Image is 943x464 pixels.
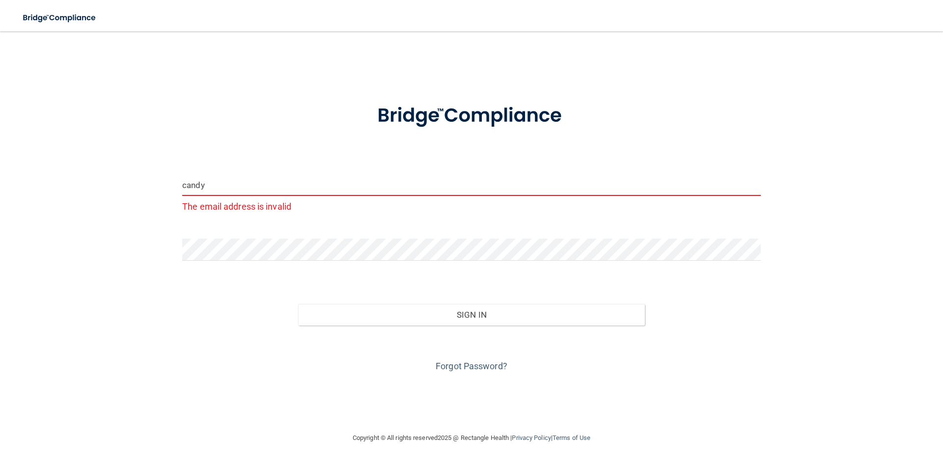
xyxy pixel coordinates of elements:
a: Privacy Policy [512,434,551,441]
p: The email address is invalid [182,198,761,215]
input: Email [182,174,761,196]
a: Terms of Use [553,434,590,441]
a: Forgot Password? [436,361,507,371]
div: Copyright © All rights reserved 2025 @ Rectangle Health | | [292,422,651,454]
img: bridge_compliance_login_screen.278c3ca4.svg [15,8,105,28]
button: Sign In [298,304,645,326]
img: bridge_compliance_login_screen.278c3ca4.svg [357,90,586,141]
